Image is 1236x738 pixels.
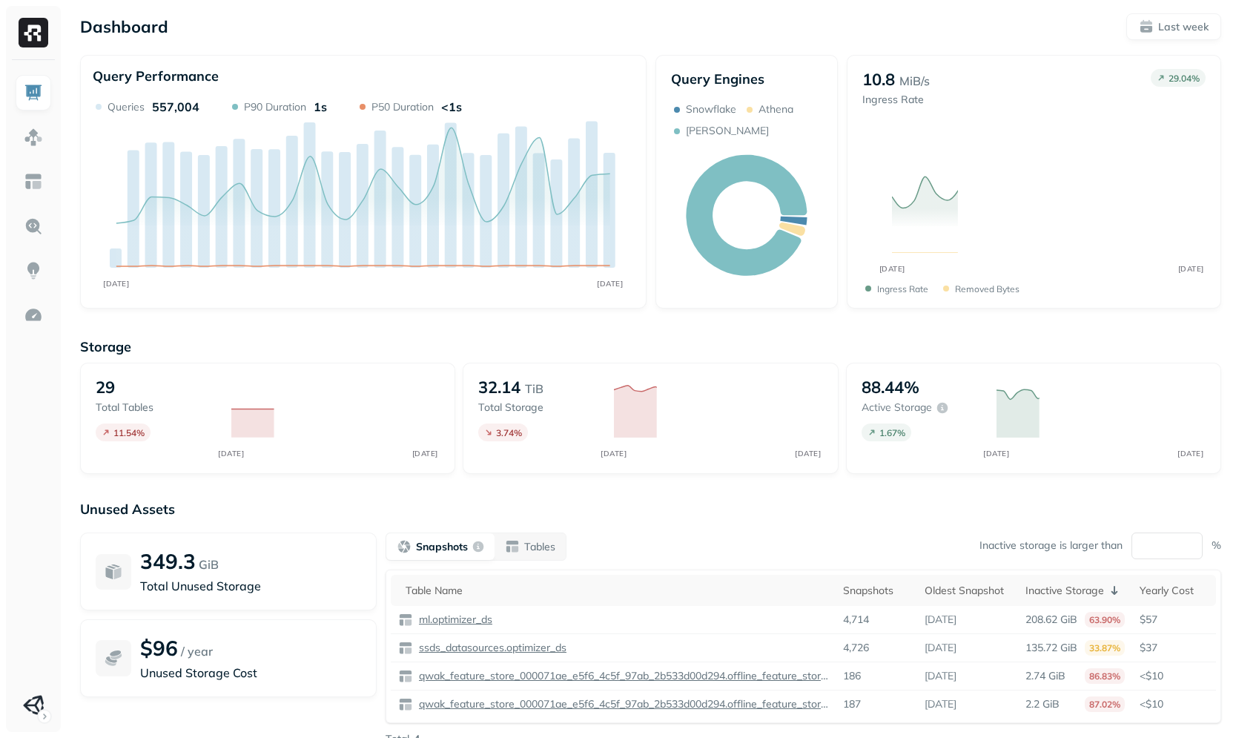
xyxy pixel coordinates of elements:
p: qwak_feature_store_000071ae_e5f6_4c5f_97ab_2b533d00d294.offline_feature_store_arpumizer_game_user... [416,697,828,711]
p: $96 [140,635,178,661]
p: TiB [525,380,543,398]
p: 88.44% [862,377,919,398]
p: Ingress Rate [862,93,930,107]
p: <$10 [1140,697,1209,711]
p: [DATE] [925,697,956,711]
img: Ryft [19,18,48,47]
p: MiB/s [899,72,930,90]
div: Oldest Snapshot [925,584,1010,598]
p: 187 [843,697,861,711]
p: <$10 [1140,669,1209,683]
p: Query Performance [93,67,219,85]
div: Snapshots [843,584,910,598]
tspan: [DATE] [601,449,627,458]
p: GiB [199,556,219,573]
p: Total Unused Storage [140,577,361,595]
tspan: [DATE] [1178,264,1204,274]
p: 63.90% [1085,612,1125,627]
p: 2.2 GiB [1025,697,1060,711]
p: 29.04 % [1169,73,1200,84]
p: ml.optimizer_ds [416,613,492,627]
p: 11.54 % [113,427,145,438]
p: % [1212,538,1221,553]
img: table [398,669,413,684]
p: 1.67 % [879,427,905,438]
p: Queries [108,100,145,114]
p: Inactive Storage [1025,584,1104,598]
p: Active storage [862,401,932,415]
p: Tables [524,540,555,554]
p: Inactive storage is larger than [979,538,1123,553]
tspan: [DATE] [218,449,244,458]
p: Last week [1158,20,1209,34]
p: [DATE] [925,641,956,655]
p: 4,714 [843,613,869,627]
img: table [398,613,413,627]
p: [DATE] [925,613,956,627]
p: $37 [1140,641,1209,655]
img: Optimization [24,306,43,325]
p: 4,726 [843,641,869,655]
p: qwak_feature_store_000071ae_e5f6_4c5f_97ab_2b533d00d294.offline_feature_store_arpumizer_user_leve... [416,669,828,683]
p: Storage [80,338,1221,355]
tspan: [DATE] [795,449,821,458]
p: P90 Duration [244,100,306,114]
p: ssds_datasources.optimizer_ds [416,641,566,655]
p: Snapshots [416,540,468,554]
p: 135.72 GiB [1025,641,1077,655]
p: 10.8 [862,69,895,90]
p: 87.02% [1085,696,1125,712]
p: Unused Storage Cost [140,664,361,682]
button: Last week [1126,13,1221,40]
img: table [398,641,413,656]
tspan: [DATE] [597,279,623,288]
img: Insights [24,261,43,280]
p: Snowflake [686,102,736,116]
img: Asset Explorer [24,172,43,191]
p: $57 [1140,613,1209,627]
a: ssds_datasources.optimizer_ds [413,641,566,655]
p: Query Engines [671,70,823,88]
p: 557,004 [152,99,199,114]
p: 208.62 GiB [1025,613,1077,627]
tspan: [DATE] [984,449,1010,458]
p: 29 [96,377,115,398]
p: Dashboard [80,16,168,37]
p: 32.14 [478,377,520,398]
tspan: [DATE] [103,279,129,288]
p: Ingress Rate [877,283,928,294]
p: <1s [441,99,462,114]
div: Yearly Cost [1140,584,1209,598]
img: Unity [23,695,44,716]
p: Removed bytes [955,283,1019,294]
p: Total tables [96,401,217,415]
a: qwak_feature_store_000071ae_e5f6_4c5f_97ab_2b533d00d294.offline_feature_store_arpumizer_game_user... [413,697,828,711]
a: ml.optimizer_ds [413,613,492,627]
p: [PERSON_NAME] [686,124,769,138]
p: 3.74 % [496,427,522,438]
img: Assets [24,128,43,147]
p: 186 [843,669,861,683]
a: qwak_feature_store_000071ae_e5f6_4c5f_97ab_2b533d00d294.offline_feature_store_arpumizer_user_leve... [413,669,828,683]
tspan: [DATE] [1177,449,1203,458]
p: [DATE] [925,669,956,683]
img: Dashboard [24,83,43,102]
p: / year [181,642,213,660]
img: table [398,697,413,712]
div: Table Name [406,584,828,598]
p: 1s [314,99,327,114]
p: 86.83% [1085,668,1125,684]
p: 33.87% [1085,640,1125,656]
p: 349.3 [140,548,196,574]
tspan: [DATE] [412,449,438,458]
p: P50 Duration [371,100,434,114]
p: Athena [759,102,793,116]
img: Query Explorer [24,217,43,236]
p: Total storage [478,401,599,415]
p: 2.74 GiB [1025,669,1065,683]
p: Unused Assets [80,501,1221,518]
tspan: [DATE] [879,264,905,274]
